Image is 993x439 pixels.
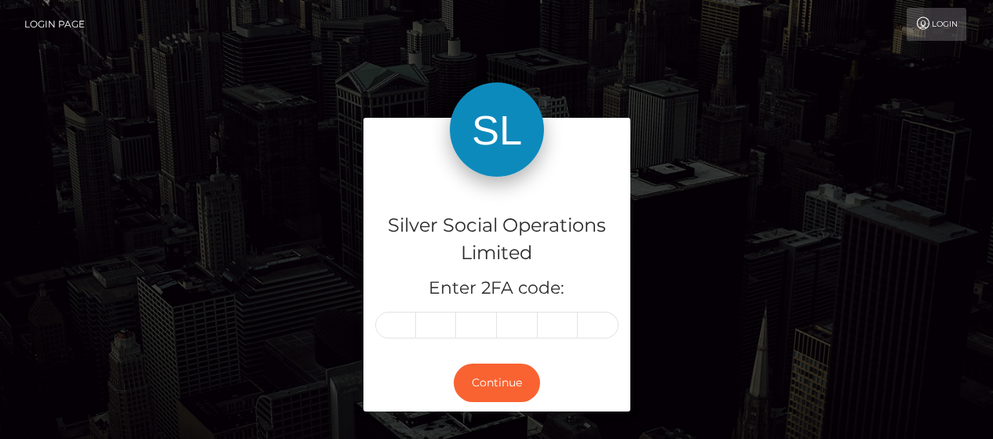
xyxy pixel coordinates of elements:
a: Login [907,8,966,41]
button: Continue [454,364,540,402]
h4: Silver Social Operations Limited [375,212,619,267]
img: Silver Social Operations Limited [450,82,544,177]
a: Login Page [24,8,85,41]
h5: Enter 2FA code: [375,276,619,301]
